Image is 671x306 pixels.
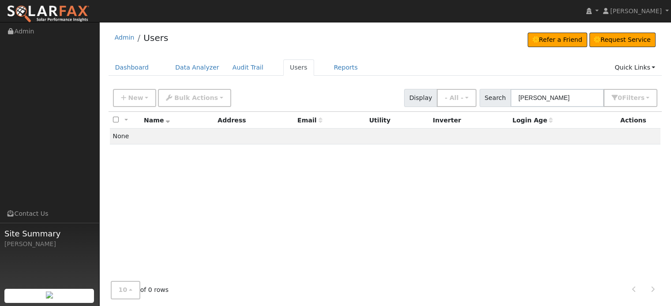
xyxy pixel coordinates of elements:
img: SolarFax [7,5,90,23]
div: [PERSON_NAME] [4,240,94,249]
div: Address [217,116,291,125]
span: Name [144,117,170,124]
span: of 0 rows [111,281,169,299]
img: retrieve [46,291,53,299]
button: 10 [111,281,140,299]
div: Inverter [433,116,506,125]
button: Bulk Actions [158,89,231,107]
a: Quick Links [608,59,662,76]
div: Utility [369,116,427,125]
a: Admin [115,34,135,41]
div: Actions [620,116,657,125]
a: Refer a Friend [528,33,587,48]
span: Display [404,89,437,107]
button: - All - [437,89,476,107]
span: Search [480,89,511,107]
span: Days since last login [512,117,553,124]
a: Reports [327,59,364,76]
a: Dashboard [109,59,156,76]
button: 0Filters [604,89,657,107]
span: [PERSON_NAME] [610,7,662,15]
a: Request Service [589,33,656,48]
span: New [128,94,143,101]
input: Search [510,89,604,107]
a: Data Analyzer [169,59,226,76]
span: Bulk Actions [174,94,218,101]
span: 10 [119,287,127,294]
td: None [110,129,661,144]
button: New [113,89,157,107]
span: s [641,94,644,101]
span: Filter [622,94,645,101]
span: Site Summary [4,228,94,240]
a: Users [143,33,168,43]
a: Users [283,59,314,76]
span: Email [297,117,322,124]
a: Audit Trail [226,59,270,76]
